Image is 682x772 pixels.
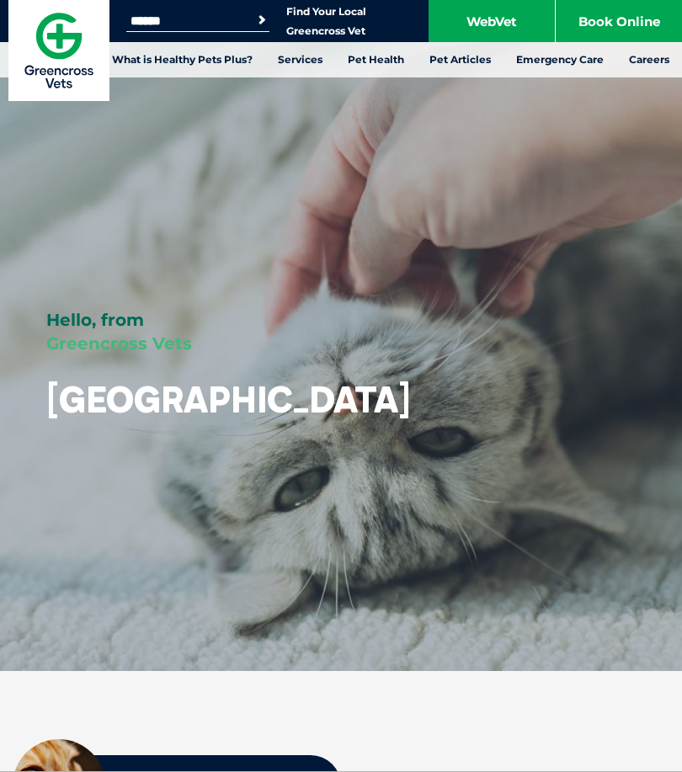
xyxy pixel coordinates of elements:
a: Emergency Care [504,42,616,77]
span: Hello, from [46,310,144,330]
a: Find Your Local Greencross Vet [286,5,366,38]
span: Greencross Vets [46,333,192,354]
a: What is Healthy Pets Plus? [99,42,265,77]
h1: [GEOGRAPHIC_DATA] [46,381,411,419]
a: Pet Health [335,42,417,77]
a: Pet Articles [417,42,504,77]
a: Careers [616,42,682,77]
a: Services [265,42,335,77]
button: Search [253,12,270,29]
button: Search [649,77,666,93]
